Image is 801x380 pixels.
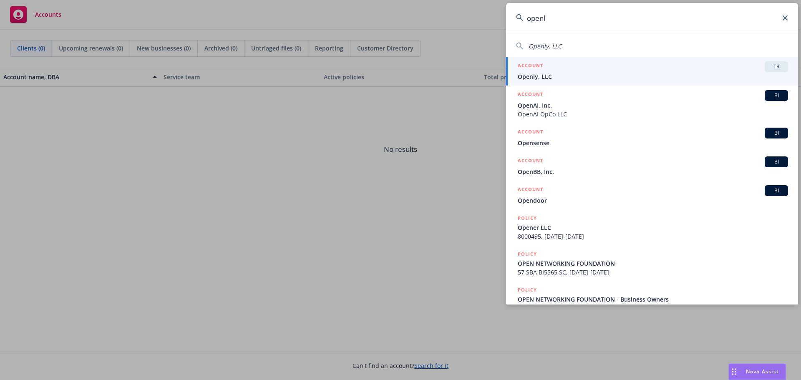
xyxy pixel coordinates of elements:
span: Opendoor [518,196,788,205]
span: 57 SBA BI5565 SC, [DATE]-[DATE] [518,268,788,277]
div: Drag to move [729,364,739,380]
span: OPEN NETWORKING FOUNDATION [518,259,788,268]
button: Nova Assist [728,363,786,380]
h5: ACCOUNT [518,90,543,100]
span: BI [768,187,785,194]
a: ACCOUNTTROpenly, LLC [506,57,798,86]
a: ACCOUNTBIOpensense [506,123,798,152]
span: OpenAI OpCo LLC [518,110,788,118]
h5: POLICY [518,214,537,222]
h5: ACCOUNT [518,61,543,71]
span: OPEN NETWORKING FOUNDATION - Business Owners [518,295,788,304]
h5: POLICY [518,286,537,294]
h5: ACCOUNT [518,185,543,195]
span: BI [768,92,785,99]
span: OpenAI, Inc. [518,101,788,110]
input: Search... [506,3,798,33]
a: ACCOUNTBIOpenAI, Inc.OpenAI OpCo LLC [506,86,798,123]
h5: ACCOUNT [518,156,543,166]
span: Opensense [518,138,788,147]
span: Openly, LLC [518,72,788,81]
span: OpenBB, Inc. [518,167,788,176]
a: POLICYOPEN NETWORKING FOUNDATION57 SBA BI5565 SC, [DATE]-[DATE] [506,245,798,281]
a: ACCOUNTBIOpenBB, Inc. [506,152,798,181]
h5: POLICY [518,250,537,258]
h5: ACCOUNT [518,128,543,138]
a: POLICYOPEN NETWORKING FOUNDATION - Business Owners57 SBA BC1VX9, [DATE]-[DATE] [506,281,798,317]
span: BI [768,129,785,137]
span: TR [768,63,785,70]
span: BI [768,158,785,166]
span: Openly, LLC [529,42,562,50]
span: 8000495, [DATE]-[DATE] [518,232,788,241]
a: ACCOUNTBIOpendoor [506,181,798,209]
span: Nova Assist [746,368,779,375]
span: Opener LLC [518,223,788,232]
span: 57 SBA BC1VX9, [DATE]-[DATE] [518,304,788,312]
a: POLICYOpener LLC8000495, [DATE]-[DATE] [506,209,798,245]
